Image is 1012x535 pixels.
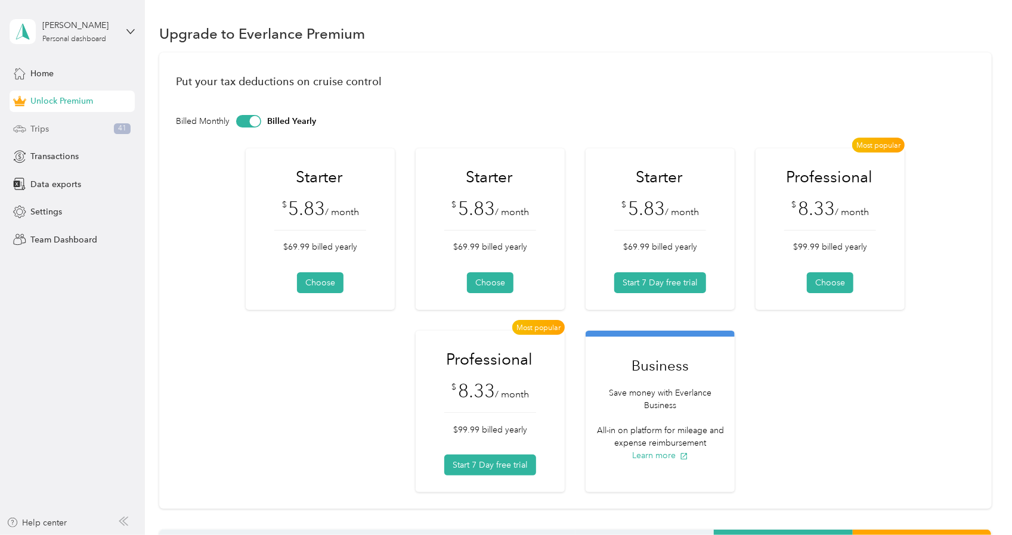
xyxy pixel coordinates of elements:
span: Settings [30,206,62,218]
p: $99.99 billed yearly [444,424,536,436]
button: Choose [807,272,853,293]
span: Data exports [30,178,81,191]
span: Home [30,67,54,80]
p: $99.99 billed yearly [784,241,876,253]
span: / month [835,206,869,218]
span: $ [792,198,797,211]
span: / month [495,206,529,218]
button: Start 7 Day free trial [614,272,706,293]
button: Choose [467,272,513,293]
h1: Starter [444,167,534,188]
span: $ [622,198,627,211]
p: $69.99 billed yearly [274,241,366,253]
span: Trips [30,123,49,135]
span: Most popular [512,320,565,335]
span: $ [282,198,287,211]
h1: Upgrade to Everlance Premium [159,27,365,40]
span: 5.83 [628,197,665,220]
iframe: Everlance-gr Chat Button Frame [945,468,1012,535]
h1: Professional [784,167,874,188]
h1: Business [592,355,729,376]
span: 5.83 [458,197,495,220]
span: 41 [114,123,131,134]
p: Billed Monthly [176,115,230,127]
h1: Put your tax deductions on cruise control [176,75,974,88]
span: $ [452,198,457,211]
p: $69.99 billed yearly [614,241,706,253]
span: $ [452,381,457,393]
span: Transactions [30,150,79,163]
button: Choose [297,272,343,293]
h1: Professional [444,349,534,370]
p: Billed Yearly [267,115,316,127]
span: Unlock Premium [30,95,93,107]
p: $69.99 billed yearly [444,241,536,253]
span: / month [495,388,529,400]
div: [PERSON_NAME] [42,19,117,32]
h1: Starter [274,167,364,188]
p: All-in on platform for mileage and expense reimbursement [592,424,729,449]
span: / month [665,206,699,218]
div: Personal dashboard [42,36,106,43]
span: 8.33 [458,380,495,402]
span: / month [325,206,359,218]
button: Learn more [632,449,688,462]
span: 8.33 [798,197,835,220]
span: Most popular [852,138,905,153]
h1: Starter [614,167,704,188]
button: Start 7 Day free trial [444,455,536,475]
button: Help center [7,517,67,529]
span: 5.83 [288,197,325,220]
span: Team Dashboard [30,234,97,246]
p: Save money with Everlance Business [592,387,729,412]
